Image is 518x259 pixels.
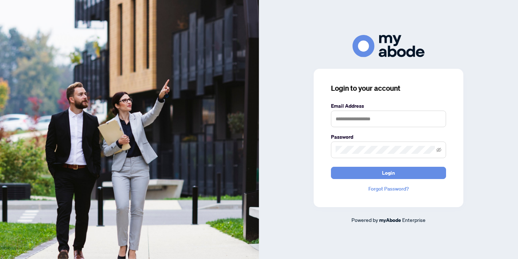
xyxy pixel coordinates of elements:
span: Enterprise [402,216,426,223]
span: Login [382,167,395,179]
span: eye-invisible [436,147,441,152]
img: ma-logo [353,35,424,57]
h3: Login to your account [331,83,446,93]
a: Forgot Password? [331,185,446,193]
span: Powered by [351,216,378,223]
button: Login [331,167,446,179]
label: Email Address [331,102,446,110]
label: Password [331,133,446,141]
a: myAbode [379,216,401,224]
